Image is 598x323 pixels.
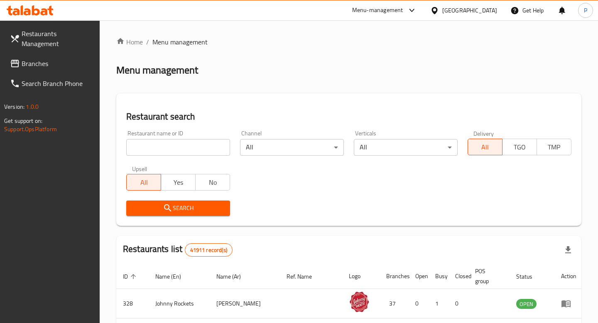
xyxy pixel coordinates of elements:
[516,272,543,281] span: Status
[471,141,499,153] span: All
[584,6,587,15] span: P
[558,240,578,260] div: Export file
[126,174,161,191] button: All
[164,176,192,188] span: Yes
[3,24,100,54] a: Restaurants Management
[473,130,494,136] label: Delivery
[132,166,147,171] label: Upsell
[133,203,223,213] span: Search
[116,64,198,77] h2: Menu management
[216,272,252,281] span: Name (Ar)
[116,37,581,47] nav: breadcrumb
[22,59,93,69] span: Branches
[116,37,143,47] a: Home
[3,54,100,73] a: Branches
[349,291,370,312] img: Johnny Rockets
[116,289,149,318] td: 328
[210,289,280,318] td: [PERSON_NAME]
[126,110,571,123] h2: Restaurant search
[352,5,403,15] div: Menu-management
[380,264,409,289] th: Branches
[149,289,210,318] td: Johnny Rockets
[409,264,429,289] th: Open
[537,139,571,155] button: TMP
[429,289,448,318] td: 1
[161,174,196,191] button: Yes
[240,139,344,156] div: All
[380,289,409,318] td: 37
[22,78,93,88] span: Search Branch Phone
[126,201,230,216] button: Search
[468,139,502,155] button: All
[4,115,42,126] span: Get support on:
[155,272,192,281] span: Name (En)
[506,141,534,153] span: TGO
[130,176,158,188] span: All
[199,176,227,188] span: No
[554,264,583,289] th: Action
[409,289,429,318] td: 0
[123,243,233,257] h2: Restaurants list
[146,37,149,47] li: /
[26,101,39,112] span: 1.0.0
[342,264,380,289] th: Logo
[195,174,230,191] button: No
[4,101,25,112] span: Version:
[185,243,233,257] div: Total records count
[185,246,232,254] span: 41911 record(s)
[442,6,497,15] div: [GEOGRAPHIC_DATA]
[475,266,500,286] span: POS group
[561,299,576,308] div: Menu
[429,264,448,289] th: Busy
[448,289,468,318] td: 0
[126,139,230,156] input: Search for restaurant name or ID..
[287,272,323,281] span: Ref. Name
[152,37,208,47] span: Menu management
[448,264,468,289] th: Closed
[516,299,537,309] span: OPEN
[354,139,458,156] div: All
[3,73,100,93] a: Search Branch Phone
[22,29,93,49] span: Restaurants Management
[502,139,537,155] button: TGO
[540,141,568,153] span: TMP
[123,272,139,281] span: ID
[4,124,57,135] a: Support.OpsPlatform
